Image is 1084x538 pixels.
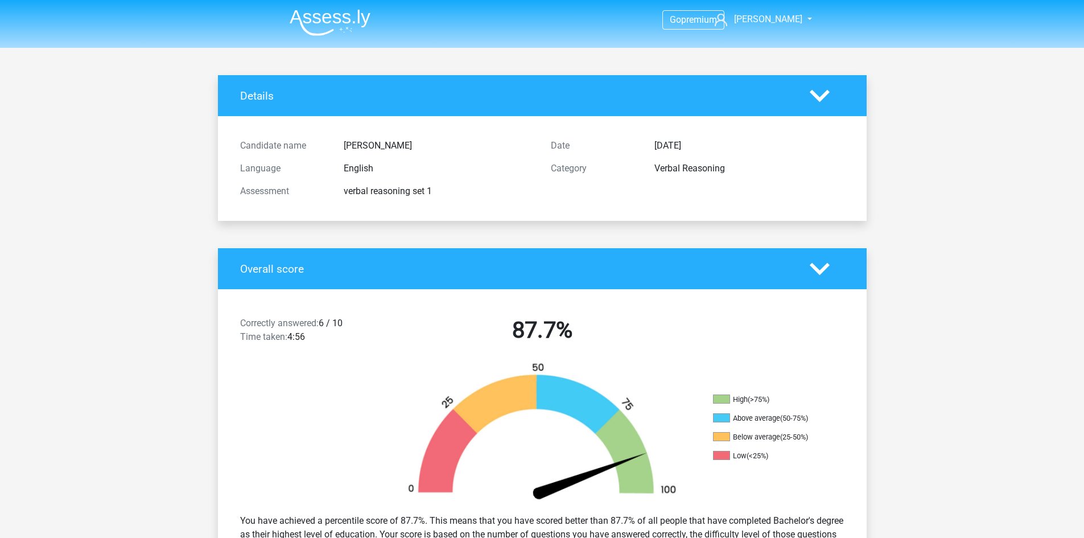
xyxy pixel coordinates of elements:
[748,395,769,404] div: (>75%)
[240,262,793,276] h4: Overall score
[542,162,646,175] div: Category
[710,13,803,26] a: [PERSON_NAME]
[734,14,802,24] span: [PERSON_NAME]
[646,139,853,153] div: [DATE]
[780,433,808,441] div: (25-50%)
[335,139,542,153] div: [PERSON_NAME]
[713,432,827,442] li: Below average
[713,451,827,461] li: Low
[240,318,319,328] span: Correctly answered:
[232,162,335,175] div: Language
[335,162,542,175] div: English
[780,414,808,422] div: (50-75%)
[232,184,335,198] div: Assessment
[663,12,724,27] a: Gopremium
[240,89,793,102] h4: Details
[335,184,542,198] div: verbal reasoning set 1
[747,451,768,460] div: (<25%)
[240,331,287,342] span: Time taken:
[232,139,335,153] div: Candidate name
[681,14,717,25] span: premium
[713,413,827,424] li: Above average
[713,395,827,405] li: High
[542,139,646,153] div: Date
[232,317,387,348] div: 6 / 10 4:56
[670,14,681,25] span: Go
[646,162,853,175] div: Verbal Reasoning
[389,362,696,505] img: 88.3ef8f83e0fc4.png
[395,317,689,344] h2: 87.7%
[290,9,370,36] img: Assessly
